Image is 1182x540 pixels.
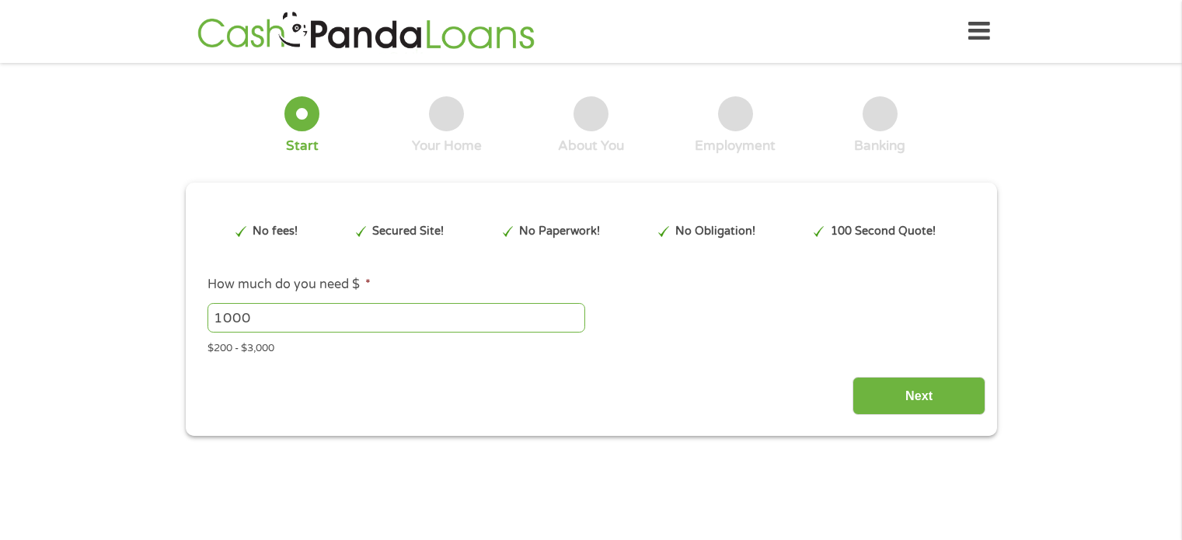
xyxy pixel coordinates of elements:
[372,223,444,240] p: Secured Site!
[193,9,539,54] img: GetLoanNow Logo
[831,223,936,240] p: 100 Second Quote!
[519,223,600,240] p: No Paperwork!
[853,377,985,415] input: Next
[253,223,298,240] p: No fees!
[286,138,319,155] div: Start
[675,223,755,240] p: No Obligation!
[854,138,905,155] div: Banking
[207,336,974,357] div: $200 - $3,000
[412,138,482,155] div: Your Home
[695,138,776,155] div: Employment
[558,138,624,155] div: About You
[207,277,371,293] label: How much do you need $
